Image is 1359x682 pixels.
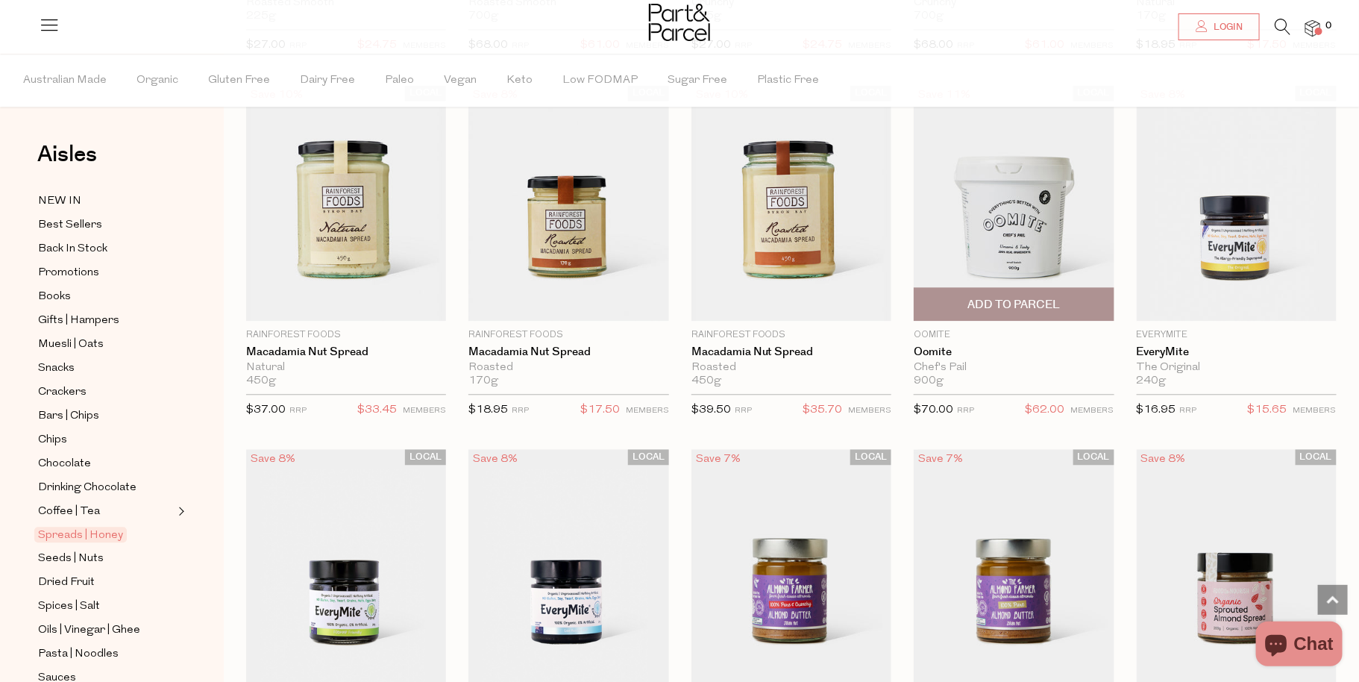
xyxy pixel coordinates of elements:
[691,449,745,469] div: Save 7%
[848,407,891,415] small: MEMBERS
[468,361,668,375] div: Roasted
[626,407,669,415] small: MEMBERS
[914,287,1114,321] button: Add To Parcel
[1296,449,1337,465] span: LOCAL
[957,407,974,415] small: RRP
[289,407,307,415] small: RRP
[691,375,721,388] span: 450g
[38,193,81,210] span: NEW IN
[468,345,668,359] a: Macadamia Nut Spread
[38,431,67,449] span: Chips
[1137,375,1167,388] span: 240g
[38,478,174,497] a: Drinking Chocolate
[23,54,107,107] span: Australian Made
[1248,401,1287,420] span: $15.65
[38,479,136,497] span: Drinking Chocolate
[38,573,174,592] a: Dried Fruit
[468,375,498,388] span: 170g
[37,143,97,181] a: Aisles
[468,328,668,342] p: Rainforest Foods
[757,54,819,107] span: Plastic Free
[1293,407,1337,415] small: MEMBERS
[38,359,174,378] a: Snacks
[38,360,75,378] span: Snacks
[38,288,71,306] span: Books
[246,361,446,375] div: Natural
[246,404,286,416] span: $37.00
[246,345,446,359] a: Macadamia Nut Spread
[38,263,174,282] a: Promotions
[914,449,967,469] div: Save 7%
[38,216,174,234] a: Best Sellers
[38,216,102,234] span: Best Sellers
[38,503,100,521] span: Coffee | Tea
[38,383,174,401] a: Crackers
[1137,328,1337,342] p: EveryMite
[38,526,174,544] a: Spreads | Honey
[1252,622,1347,670] inbox-online-store-chat: Shopify online store chat
[38,407,99,425] span: Bars | Chips
[1180,407,1197,415] small: RRP
[668,54,727,107] span: Sugar Free
[1210,21,1243,34] span: Login
[649,4,710,41] img: Part&Parcel
[1305,20,1320,36] a: 0
[444,54,477,107] span: Vegan
[38,335,174,354] a: Muesli | Oats
[38,550,104,568] span: Seeds | Nuts
[1322,19,1335,33] span: 0
[246,328,446,342] p: Rainforest Foods
[246,375,276,388] span: 450g
[803,401,842,420] span: $35.70
[38,431,174,449] a: Chips
[38,502,174,521] a: Coffee | Tea
[175,502,185,520] button: Expand/Collapse Coffee | Tea
[850,449,891,465] span: LOCAL
[1137,361,1337,375] div: The Original
[37,138,97,171] span: Aisles
[1178,13,1260,40] a: Login
[1073,449,1114,465] span: LOCAL
[468,449,522,469] div: Save 8%
[38,407,174,425] a: Bars | Chips
[468,85,668,322] img: Macadamia Nut Spread
[38,645,119,663] span: Pasta | Noodles
[38,287,174,306] a: Books
[246,85,446,322] img: Macadamia Nut Spread
[1137,404,1176,416] span: $16.95
[914,375,944,388] span: 900g
[208,54,270,107] span: Gluten Free
[38,455,91,473] span: Chocolate
[628,449,669,465] span: LOCAL
[38,549,174,568] a: Seeds | Nuts
[468,404,508,416] span: $18.95
[38,311,174,330] a: Gifts | Hampers
[562,54,638,107] span: Low FODMAP
[967,297,1060,313] span: Add To Parcel
[1137,345,1337,359] a: EveryMite
[357,401,397,420] span: $33.45
[914,361,1114,375] div: Chef's Pail
[38,454,174,473] a: Chocolate
[512,407,529,415] small: RRP
[38,240,107,258] span: Back In Stock
[38,597,174,616] a: Spices | Salt
[38,336,104,354] span: Muesli | Oats
[38,622,140,639] span: Oils | Vinegar | Ghee
[914,345,1114,359] a: Oomite
[580,401,620,420] span: $17.50
[691,361,891,375] div: Roasted
[1137,85,1337,322] img: EveryMite
[691,328,891,342] p: Rainforest Foods
[914,404,953,416] span: $70.00
[691,404,731,416] span: $39.50
[38,645,174,663] a: Pasta | Noodles
[38,240,174,258] a: Back In Stock
[691,345,891,359] a: Macadamia Nut Spread
[246,449,300,469] div: Save 8%
[1137,449,1190,469] div: Save 8%
[914,85,1114,322] img: Oomite
[506,54,533,107] span: Keto
[1026,401,1065,420] span: $62.00
[735,407,752,415] small: RRP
